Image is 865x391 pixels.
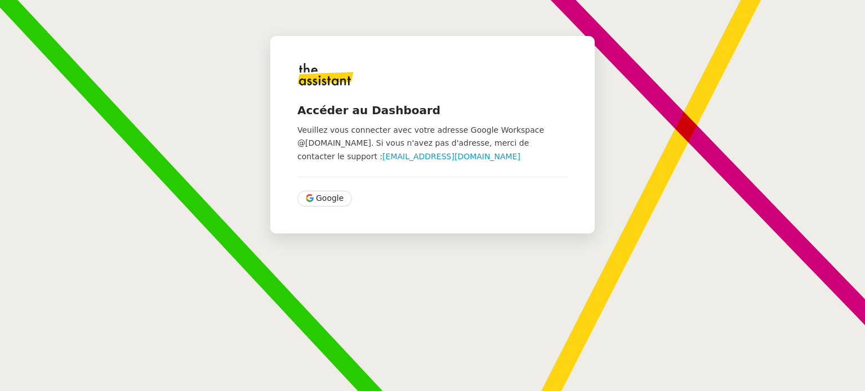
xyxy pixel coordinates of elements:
h4: Accéder au Dashboard [297,102,568,118]
a: [EMAIL_ADDRESS][DOMAIN_NAME] [382,152,520,161]
img: logo [297,63,354,86]
button: Google [297,191,352,206]
span: Google [316,192,344,205]
span: Veuillez vous connecter avec votre adresse Google Workspace @[DOMAIN_NAME]. Si vous n'avez pas d'... [297,125,544,161]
